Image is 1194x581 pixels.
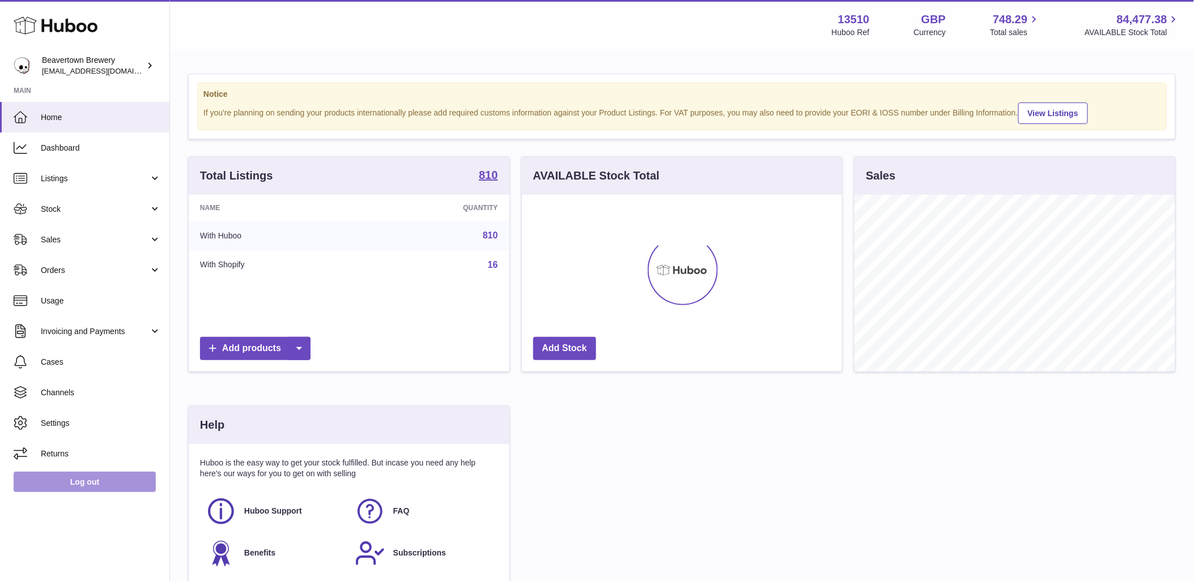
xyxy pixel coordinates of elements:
[362,195,509,221] th: Quantity
[838,12,870,27] strong: 13510
[41,234,149,245] span: Sales
[990,27,1040,38] span: Total sales
[206,538,343,569] a: Benefits
[14,472,156,492] a: Log out
[533,337,596,360] a: Add Stock
[200,168,273,183] h3: Total Listings
[990,12,1040,38] a: 748.29 Total sales
[206,496,343,527] a: Huboo Support
[1018,102,1088,124] a: View Listings
[993,12,1027,27] span: 748.29
[42,55,144,76] div: Beavertown Brewery
[483,230,498,240] a: 810
[832,27,870,38] div: Huboo Ref
[1117,12,1167,27] span: 84,477.38
[41,387,161,398] span: Channels
[533,168,660,183] h3: AVAILABLE Stock Total
[355,496,492,527] a: FAQ
[41,357,161,368] span: Cases
[479,169,498,181] strong: 810
[41,448,161,459] span: Returns
[393,506,410,516] span: FAQ
[41,418,161,429] span: Settings
[1085,27,1180,38] span: AVAILABLE Stock Total
[1085,12,1180,38] a: 84,477.38 AVAILABLE Stock Total
[189,250,362,280] td: With Shopify
[41,296,161,306] span: Usage
[41,112,161,123] span: Home
[244,548,275,558] span: Benefits
[488,260,498,270] a: 16
[921,12,946,27] strong: GBP
[41,326,149,337] span: Invoicing and Payments
[203,89,1161,100] strong: Notice
[866,168,895,183] h3: Sales
[200,458,498,479] p: Huboo is the easy way to get your stock fulfilled. But incase you need any help here's our ways f...
[393,548,446,558] span: Subscriptions
[41,143,161,153] span: Dashboard
[41,265,149,276] span: Orders
[200,417,224,433] h3: Help
[355,538,492,569] a: Subscriptions
[41,173,149,184] span: Listings
[200,337,311,360] a: Add products
[244,506,302,516] span: Huboo Support
[479,169,498,183] a: 810
[41,204,149,215] span: Stock
[189,195,362,221] th: Name
[14,57,31,74] img: internalAdmin-13510@internal.huboo.com
[189,221,362,250] td: With Huboo
[914,27,946,38] div: Currency
[203,101,1161,124] div: If you're planning on sending your products internationally please add required customs informati...
[42,66,167,75] span: [EMAIL_ADDRESS][DOMAIN_NAME]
